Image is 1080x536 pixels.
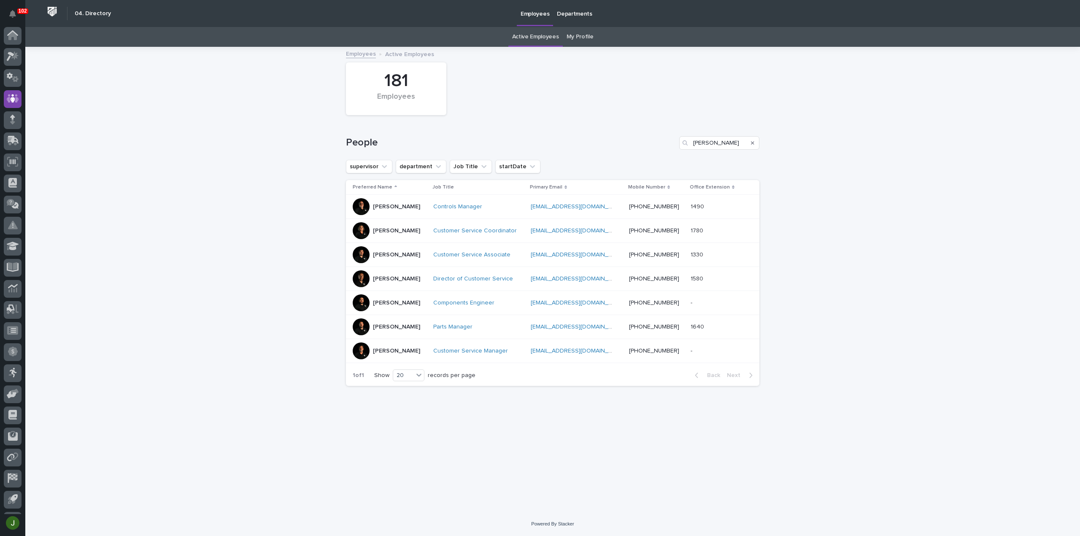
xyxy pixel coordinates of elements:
p: records per page [428,372,475,379]
tr: [PERSON_NAME]Components Engineer [EMAIL_ADDRESS][DOMAIN_NAME] [PHONE_NUMBER]-- [346,291,759,315]
p: [PERSON_NAME] [373,347,420,355]
button: Notifications [4,5,22,23]
button: Job Title [450,160,492,173]
a: [PHONE_NUMBER] [629,324,679,330]
a: Employees [346,48,376,58]
p: 1490 [691,202,706,210]
p: Active Employees [385,49,434,58]
a: [EMAIL_ADDRESS][DOMAIN_NAME] [531,252,626,258]
div: Employees [360,92,432,110]
tr: [PERSON_NAME]Customer Service Coordinator [EMAIL_ADDRESS][DOMAIN_NAME] [PHONE_NUMBER]17801780 [346,219,759,243]
tr: [PERSON_NAME]Controls Manager [EMAIL_ADDRESS][DOMAIN_NAME] [PHONE_NUMBER]14901490 [346,195,759,219]
p: [PERSON_NAME] [373,251,420,259]
a: [PHONE_NUMBER] [629,252,679,258]
span: Next [727,372,745,378]
a: [EMAIL_ADDRESS][DOMAIN_NAME] [531,324,626,330]
p: Mobile Number [628,183,665,192]
a: Powered By Stacker [531,521,574,526]
div: 20 [393,371,413,380]
a: [EMAIL_ADDRESS][DOMAIN_NAME] [531,300,626,306]
tr: [PERSON_NAME]Parts Manager [EMAIL_ADDRESS][DOMAIN_NAME] [PHONE_NUMBER]16401640 [346,315,759,339]
p: [PERSON_NAME] [373,227,420,234]
button: users-avatar [4,514,22,532]
p: [PERSON_NAME] [373,299,420,307]
button: Back [688,372,724,379]
a: [EMAIL_ADDRESS][DOMAIN_NAME] [531,348,626,354]
p: Show [374,372,389,379]
p: Job Title [432,183,454,192]
tr: [PERSON_NAME]Customer Service Associate [EMAIL_ADDRESS][DOMAIN_NAME] [PHONE_NUMBER]13301330 [346,243,759,267]
a: My Profile [567,27,594,47]
p: [PERSON_NAME] [373,323,420,331]
p: 1 of 1 [346,365,371,386]
button: department [396,160,446,173]
p: 1330 [691,250,705,259]
a: Controls Manager [433,203,482,210]
h1: People [346,137,676,149]
a: [PHONE_NUMBER] [629,276,679,282]
input: Search [679,136,759,150]
p: Primary Email [530,183,562,192]
p: [PERSON_NAME] [373,203,420,210]
p: - [691,346,694,355]
h2: 04. Directory [75,10,111,17]
button: startDate [495,160,540,173]
a: Components Engineer [433,299,494,307]
p: - [691,298,694,307]
button: Next [724,372,759,379]
a: [PHONE_NUMBER] [629,228,679,234]
a: Customer Service Manager [433,347,508,355]
span: Back [702,372,720,378]
a: [PHONE_NUMBER] [629,300,679,306]
div: Notifications102 [11,10,22,24]
tr: [PERSON_NAME]Customer Service Manager [EMAIL_ADDRESS][DOMAIN_NAME] [PHONE_NUMBER]-- [346,339,759,363]
a: [PHONE_NUMBER] [629,348,679,354]
a: Customer Service Associate [433,251,510,259]
p: Office Extension [690,183,730,192]
p: 1640 [691,322,706,331]
tr: [PERSON_NAME]Director of Customer Service [EMAIL_ADDRESS][DOMAIN_NAME] [PHONE_NUMBER]15801580 [346,267,759,291]
button: supervisor [346,160,392,173]
a: Parts Manager [433,323,472,331]
img: Workspace Logo [44,4,60,19]
a: [EMAIL_ADDRESS][DOMAIN_NAME] [531,204,626,210]
a: [EMAIL_ADDRESS][DOMAIN_NAME] [531,276,626,282]
div: 181 [360,70,432,92]
p: Preferred Name [353,183,392,192]
p: [PERSON_NAME] [373,275,420,283]
a: Customer Service Coordinator [433,227,517,234]
a: Active Employees [512,27,559,47]
a: [PHONE_NUMBER] [629,204,679,210]
p: 102 [19,8,27,14]
p: 1580 [691,274,705,283]
a: [EMAIL_ADDRESS][DOMAIN_NAME] [531,228,626,234]
a: Director of Customer Service [433,275,513,283]
p: 1780 [691,226,705,234]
